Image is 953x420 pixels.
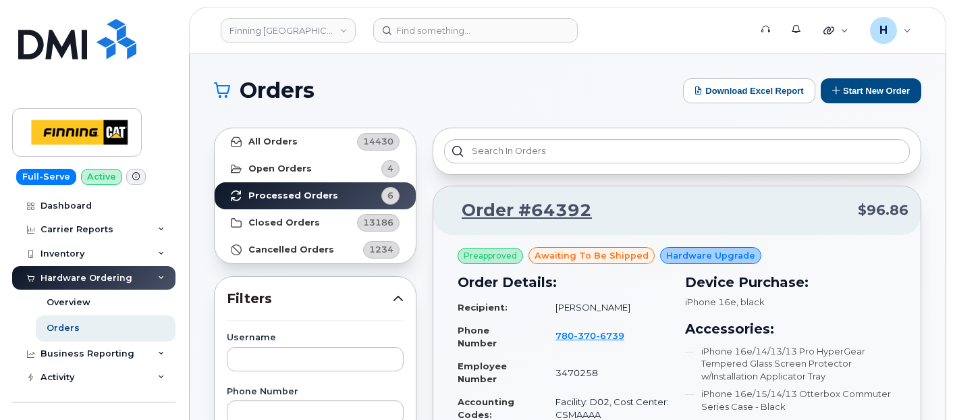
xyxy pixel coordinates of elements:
[215,209,416,236] a: Closed Orders13186
[555,330,624,341] span: 780
[464,250,517,262] span: Preapproved
[685,319,896,339] h3: Accessories:
[363,135,393,148] span: 14430
[248,244,334,255] strong: Cancelled Orders
[248,217,320,228] strong: Closed Orders
[736,296,765,307] span: , black
[387,162,393,175] span: 4
[248,163,312,174] strong: Open Orders
[445,199,592,223] a: Order #64392
[215,155,416,182] a: Open Orders4
[685,296,736,307] span: iPhone 16e
[596,330,624,341] span: 6739
[458,396,514,420] strong: Accounting Codes:
[535,249,649,262] span: awaiting to be shipped
[458,302,508,313] strong: Recipient:
[227,334,404,342] label: Username
[248,190,338,201] strong: Processed Orders
[555,330,641,341] a: 7803706739
[248,136,298,147] strong: All Orders
[215,182,416,209] a: Processed Orders6
[215,236,416,263] a: Cancelled Orders1234
[215,128,416,155] a: All Orders14430
[369,243,393,256] span: 1234
[858,201,908,220] span: $96.86
[227,289,393,309] span: Filters
[543,296,669,319] td: [PERSON_NAME]
[683,78,815,103] button: Download Excel Report
[387,189,393,202] span: 6
[543,355,669,390] td: 3470258
[685,345,896,383] li: iPhone 16e/14/13/13 Pro HyperGear Tempered Glass Screen Protector w/Installation Applicator Tray
[458,272,669,292] h3: Order Details:
[821,78,921,103] button: Start New Order
[574,330,596,341] span: 370
[240,80,315,101] span: Orders
[444,139,910,163] input: Search in orders
[227,388,404,396] label: Phone Number
[458,325,497,348] strong: Phone Number
[685,272,896,292] h3: Device Purchase:
[458,361,507,384] strong: Employee Number
[363,216,393,229] span: 13186
[685,388,896,413] li: iPhone 16e/15/14/13 Otterbox Commuter Series Case - Black
[666,249,755,262] span: Hardware Upgrade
